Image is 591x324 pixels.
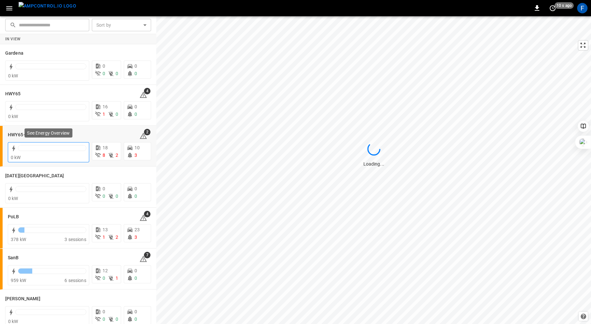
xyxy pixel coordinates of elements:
canvas: Map [156,16,591,324]
span: 2 [116,235,118,240]
span: 0 [103,194,105,199]
span: 0 kW [8,319,18,324]
button: set refresh interval [547,3,558,13]
span: 7 [144,252,150,258]
h6: PoLB [8,213,19,221]
span: 3 [134,235,137,240]
span: 0 [134,276,137,281]
span: 0 kW [11,155,21,160]
span: 0 [134,317,137,322]
span: 0 [103,71,105,76]
span: 4 [144,211,150,217]
span: 1 [103,235,105,240]
span: 0 [103,276,105,281]
span: 0 kW [8,196,18,201]
span: 0 [116,112,118,117]
span: 0 [103,317,105,322]
span: 378 kW [11,237,26,242]
strong: In View [5,37,21,41]
h6: HWY65 [5,90,21,98]
h6: SanB [8,254,19,262]
div: profile-icon [577,3,587,13]
span: 4 [144,88,150,94]
span: 12 [103,268,108,273]
span: 0 [116,317,118,322]
span: 0 kW [8,73,18,78]
span: 13 [103,227,108,232]
span: 0 [134,63,137,69]
span: 23 [134,227,140,232]
span: 0 [134,71,137,76]
span: 0 [103,63,105,69]
span: 0 [134,309,137,314]
span: 10 [134,145,140,150]
span: 2 [144,129,150,135]
span: 6 sessions [64,278,86,283]
span: 0 [116,194,118,199]
span: 3 [134,153,137,158]
span: 18 [103,145,108,150]
span: 959 kW [11,278,26,283]
span: 0 [134,104,137,109]
span: 1 [116,276,118,281]
span: 0 [134,186,137,191]
span: 3 sessions [64,237,86,242]
span: 0 [116,71,118,76]
span: 0 [103,186,105,191]
span: 0 [134,268,137,273]
h6: HWY65-DER [8,131,34,139]
h6: Karma Center [5,172,64,180]
p: See Energy Overview [27,130,70,136]
span: 16 [103,104,108,109]
span: 0 [134,194,137,199]
span: 0 [134,112,137,117]
h6: Gardena [5,50,23,57]
h6: Vernon [5,295,40,303]
span: Loading... [363,161,384,167]
span: 10 s ago [555,2,574,9]
span: 0 [103,309,105,314]
span: 0 kW [8,114,18,119]
span: 2 [116,153,118,158]
img: ampcontrol.io logo [19,2,76,10]
span: 1 [103,112,105,117]
span: 8 [103,153,105,158]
